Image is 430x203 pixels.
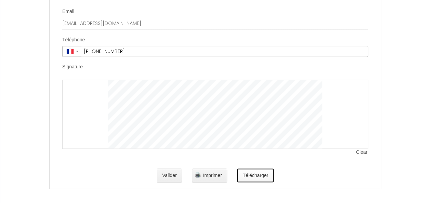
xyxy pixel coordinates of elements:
[75,50,79,53] span: ▼
[203,172,222,178] span: Imprimer
[62,64,83,70] label: Signature
[237,168,274,182] button: Télécharger
[62,8,74,15] label: Email
[195,172,200,177] img: printer.png
[81,46,368,56] input: +33 6 12 34 56 78
[62,37,85,43] label: Téléphone
[192,168,227,182] button: Imprimer
[157,168,182,182] button: Valider
[356,149,368,155] span: Clear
